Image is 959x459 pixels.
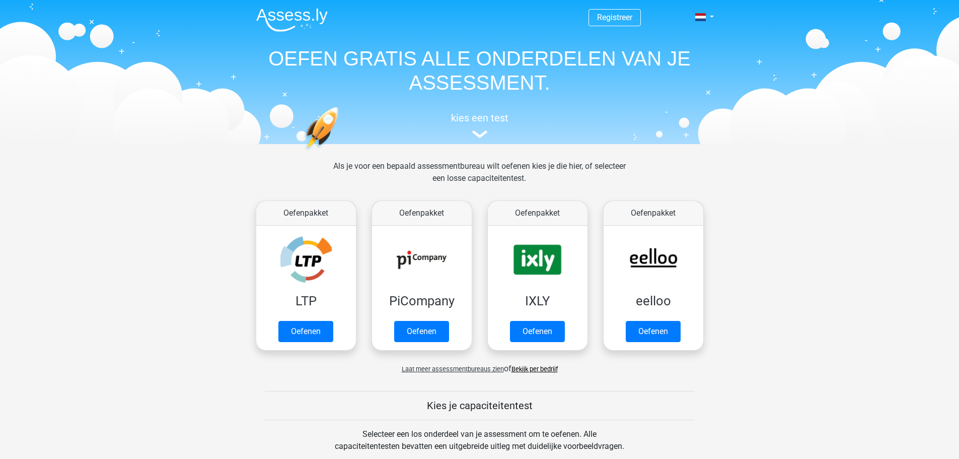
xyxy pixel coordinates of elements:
[597,13,632,22] a: Registreer
[472,130,487,138] img: assessment
[248,46,711,95] h1: OEFEN GRATIS ALLE ONDERDELEN VAN JE ASSESSMENT.
[248,112,711,124] h5: kies een test
[402,365,504,373] span: Laat meer assessmentbureaus zien
[510,321,565,342] a: Oefenen
[325,160,634,196] div: Als je voor een bepaald assessmentbureau wilt oefenen kies je die hier, of selecteer een losse ca...
[304,107,378,198] img: oefenen
[626,321,681,342] a: Oefenen
[265,400,695,412] h5: Kies je capaciteitentest
[278,321,333,342] a: Oefenen
[394,321,449,342] a: Oefenen
[248,355,711,375] div: of
[511,365,558,373] a: Bekijk per bedrijf
[248,112,711,139] a: kies een test
[256,8,328,32] img: Assessly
